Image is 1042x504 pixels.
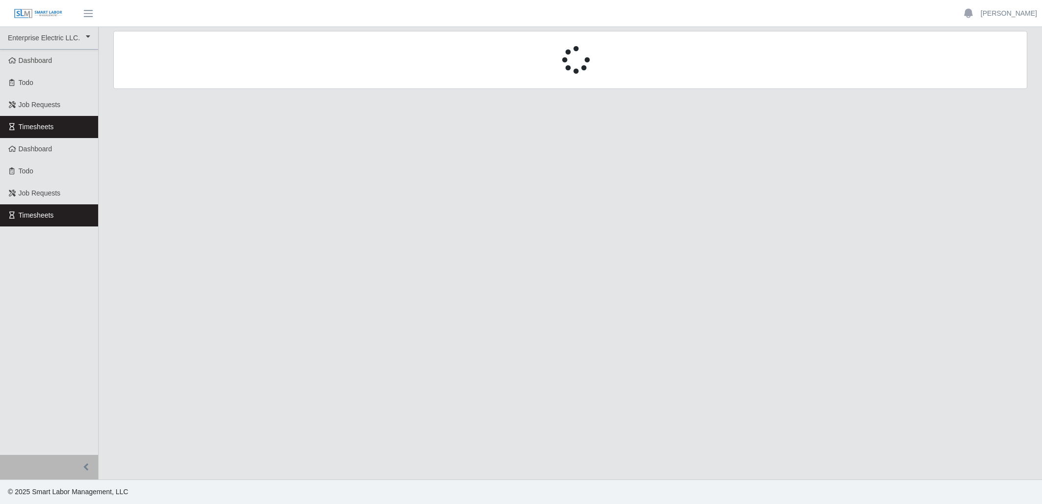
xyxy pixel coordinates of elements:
a: [PERSON_NAME] [981,8,1037,19]
span: Todo [19,79,33,86]
span: Timesheets [19,123,54,131]
span: Job Requests [19,101,61,109]
span: Timesheets [19,211,54,219]
img: SLM Logo [14,8,63,19]
span: © 2025 Smart Labor Management, LLC [8,488,128,496]
span: Dashboard [19,56,52,64]
span: Dashboard [19,145,52,153]
span: Todo [19,167,33,175]
span: Job Requests [19,189,61,197]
